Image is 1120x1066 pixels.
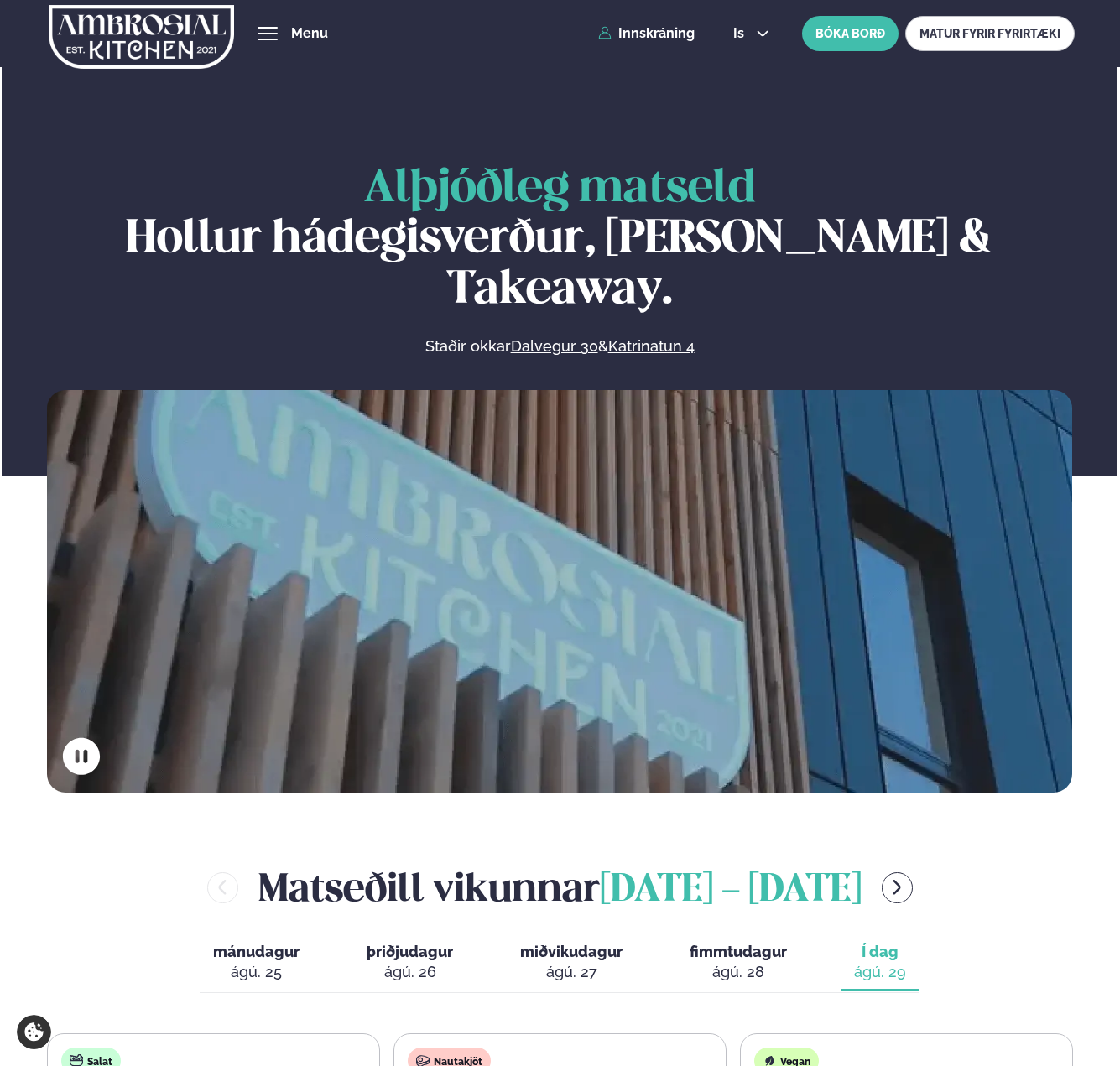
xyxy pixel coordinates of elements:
[17,1015,51,1049] a: Cookie settings
[200,935,313,991] button: mánudagur ágú. 25
[367,962,453,982] div: ágú. 26
[507,935,636,991] button: miðvikudagur ágú. 27
[882,872,913,903] button: menu-btn-right
[353,935,466,991] button: þriðjudagur ágú. 26
[520,943,623,960] span: miðvikudagur
[802,16,899,51] button: BÓKA BORÐ
[47,164,1073,316] h1: Hollur hádegisverður, [PERSON_NAME] & Takeaway.
[213,962,300,982] div: ágú. 25
[511,336,598,356] a: Dalvegur 30
[676,935,800,991] button: fimmtudagur ágú. 28
[608,336,695,356] a: Katrinatun 4
[600,872,862,909] span: [DATE] - [DATE]
[841,935,919,991] button: Í dag ágú. 29
[367,943,453,960] span: þriðjudagur
[905,16,1075,51] a: MATUR FYRIR FYRIRTÆKI
[364,168,756,211] span: Alþjóðleg matseld
[690,962,787,982] div: ágú. 28
[258,23,278,44] button: hamburger
[720,27,783,40] button: is
[854,942,906,962] span: Í dag
[258,860,862,914] h2: Matseðill vikunnar
[213,943,300,960] span: mánudagur
[598,26,695,41] a: Innskráning
[207,872,238,903] button: menu-btn-left
[242,336,877,356] p: Staðir okkar &
[520,962,623,982] div: ágú. 27
[49,3,234,71] img: logo
[733,27,749,40] span: is
[690,943,787,960] span: fimmtudagur
[854,962,906,982] div: ágú. 29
